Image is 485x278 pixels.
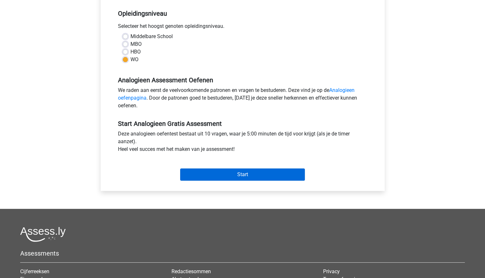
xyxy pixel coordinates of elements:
[130,56,138,63] label: WO
[171,268,211,274] a: Redactiesommen
[118,7,367,20] h5: Opleidingsniveau
[113,86,372,112] div: We raden aan eerst de veelvoorkomende patronen en vragen te bestuderen. Deze vind je op de . Door...
[113,130,372,156] div: Deze analogieen oefentest bestaat uit 10 vragen, waar je 5:00 minuten de tijd voor krijgt (als je...
[323,268,340,274] a: Privacy
[20,268,49,274] a: Cijferreeksen
[20,249,465,257] h5: Assessments
[113,22,372,33] div: Selecteer het hoogst genoten opleidingsniveau.
[130,40,142,48] label: MBO
[130,48,141,56] label: HBO
[118,76,367,84] h5: Analogieen Assessment Oefenen
[118,120,367,127] h5: Start Analogieen Gratis Assessment
[130,33,173,40] label: Middelbare School
[180,168,305,181] input: Start
[20,227,66,242] img: Assessly logo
